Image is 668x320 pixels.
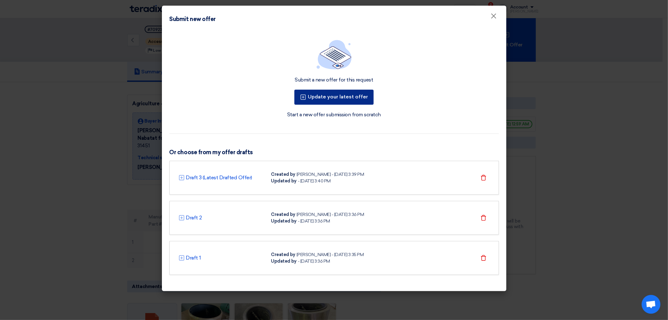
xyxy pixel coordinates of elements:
div: Open chat [642,295,660,314]
div: Created by [271,251,295,258]
h3: Or choose from my offer drafts [169,149,499,156]
div: [PERSON_NAME] - [DATE] 3:39 PM [297,171,364,178]
div: Submit new offer [169,15,216,24]
a: Draft 2 [186,214,202,222]
img: empty_state_list.svg [317,40,352,69]
button: Update your latest offer [294,90,374,105]
span: × [491,11,497,24]
div: - [DATE] 3:40 PM [298,178,331,184]
a: Draft 3 (Latest Drafted Offer) [186,174,252,181]
a: Start a new offer submission from scratch [287,111,381,118]
div: - [DATE] 3:36 PM [298,258,330,265]
div: Submit a new offer for this request [295,77,373,83]
div: [PERSON_NAME] - [DATE] 3:35 PM [297,251,364,258]
div: Created by [271,211,295,218]
div: Updated by [271,178,297,184]
div: [PERSON_NAME] - [DATE] 3:36 PM [297,211,364,218]
a: Draft 1 [186,254,201,262]
button: Close [486,10,502,23]
div: Created by [271,171,295,178]
div: Updated by [271,218,297,224]
div: Updated by [271,258,297,265]
div: - [DATE] 3:36 PM [298,218,330,224]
